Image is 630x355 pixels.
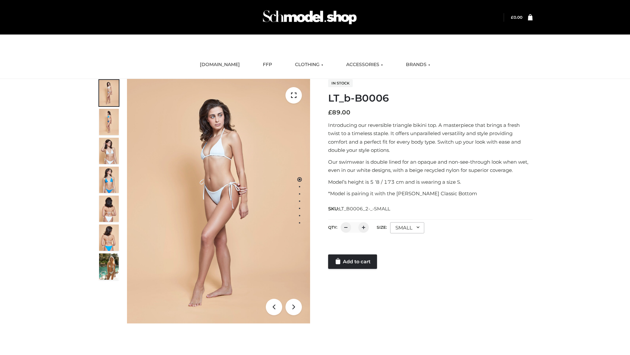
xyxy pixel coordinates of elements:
[328,158,533,175] p: Our swimwear is double lined for an opaque and non-see-through look when wet, even in our white d...
[401,58,435,72] a: BRANDS
[328,225,337,230] label: QTY:
[328,205,391,213] span: SKU:
[258,58,277,72] a: FFP
[99,253,119,280] img: Arieltop_CloudNine_AzureSky2.jpg
[339,206,390,212] span: LT_B0006_2-_-SMALL
[390,222,424,233] div: SMALL
[328,189,533,198] p: *Model is pairing it with the [PERSON_NAME] Classic Bottom
[99,80,119,106] img: ArielClassicBikiniTop_CloudNine_AzureSky_OW114ECO_1-scaled.jpg
[99,138,119,164] img: ArielClassicBikiniTop_CloudNine_AzureSky_OW114ECO_3-scaled.jpg
[99,225,119,251] img: ArielClassicBikiniTop_CloudNine_AzureSky_OW114ECO_8-scaled.jpg
[195,58,245,72] a: [DOMAIN_NAME]
[328,109,350,116] bdi: 89.00
[328,178,533,186] p: Model’s height is 5 ‘8 / 173 cm and is wearing a size S.
[328,254,377,269] a: Add to cart
[341,58,388,72] a: ACCESSORIES
[377,225,387,230] label: Size:
[328,121,533,154] p: Introducing our reversible triangle bikini top. A masterpiece that brings a fresh twist to a time...
[290,58,328,72] a: CLOTHING
[99,196,119,222] img: ArielClassicBikiniTop_CloudNine_AzureSky_OW114ECO_7-scaled.jpg
[127,79,310,323] img: ArielClassicBikiniTop_CloudNine_AzureSky_OW114ECO_1
[99,109,119,135] img: ArielClassicBikiniTop_CloudNine_AzureSky_OW114ECO_2-scaled.jpg
[99,167,119,193] img: ArielClassicBikiniTop_CloudNine_AzureSky_OW114ECO_4-scaled.jpg
[328,92,533,104] h1: LT_b-B0006
[261,4,359,30] img: Schmodel Admin 964
[328,79,353,87] span: In stock
[511,15,514,20] span: £
[328,109,332,116] span: £
[511,15,522,20] bdi: 0.00
[511,15,522,20] a: £0.00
